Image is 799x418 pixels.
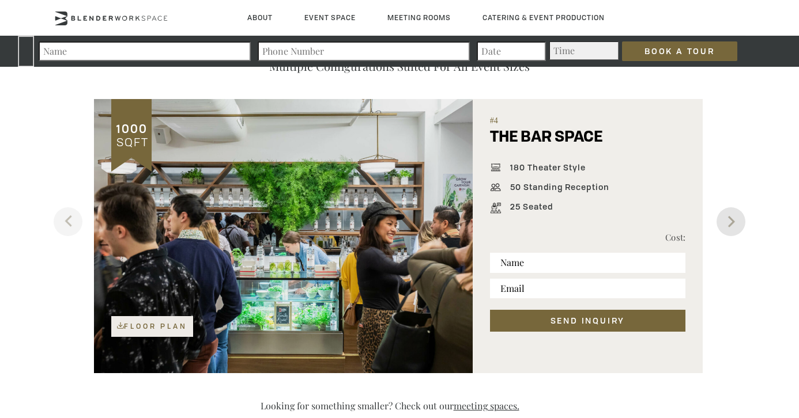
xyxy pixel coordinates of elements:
p: Cost: [587,230,685,244]
span: SQFT [114,134,149,150]
span: 25 Seated [504,202,553,215]
h5: THE BAR SPACE [490,129,602,158]
a: Floor Plan [111,316,193,337]
button: Next [717,207,745,236]
input: Date [477,41,546,61]
input: Name [490,253,685,272]
span: 1000 [115,121,148,136]
input: Name [39,41,251,61]
span: #4 [490,116,685,129]
iframe: Chat Widget [741,363,799,418]
span: 180 Theater Style [504,163,586,176]
input: Email [490,279,685,298]
button: SEND INQUIRY [490,310,685,332]
button: Previous [54,207,82,236]
input: Book a Tour [622,41,737,61]
span: 50 Standing Reception [504,183,609,195]
input: Phone Number [258,41,470,61]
